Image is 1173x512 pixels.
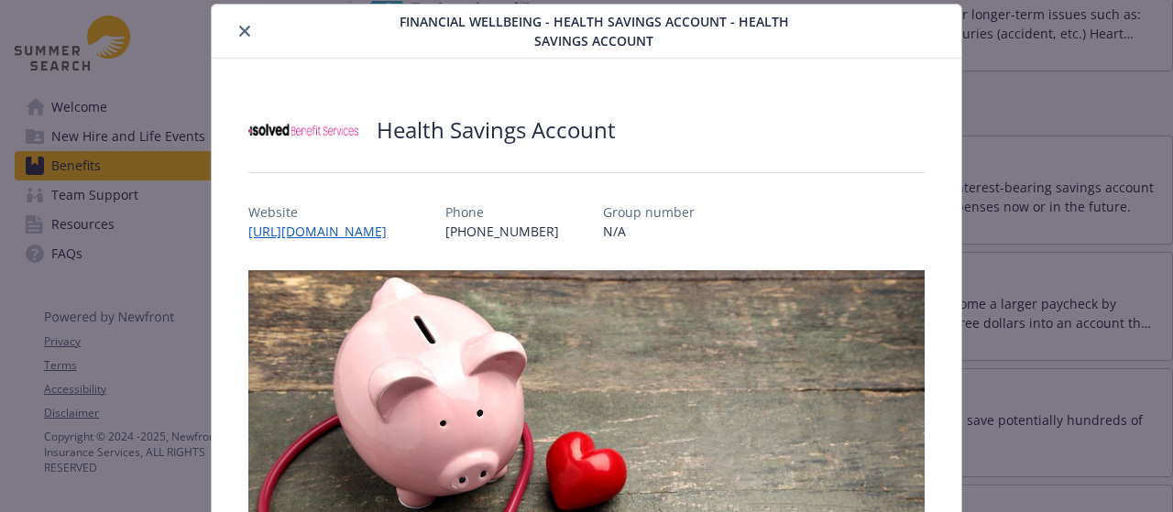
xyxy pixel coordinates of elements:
[248,103,358,158] img: iSolved Benefit Services
[234,20,256,42] button: close
[374,12,815,50] span: Financial Wellbeing - Health Savings Account - Health Savings Account
[603,222,695,241] p: N/A
[248,202,401,222] p: Website
[248,223,401,240] a: [URL][DOMAIN_NAME]
[445,202,559,222] p: Phone
[377,114,616,146] h2: Health Savings Account
[603,202,695,222] p: Group number
[445,222,559,241] p: [PHONE_NUMBER]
